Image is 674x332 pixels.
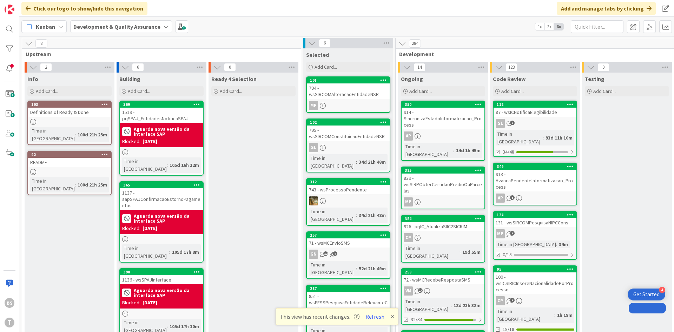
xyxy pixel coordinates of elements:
span: 2 [510,121,515,125]
div: 349913 - AvancaPendenteInformatizacao_Process [494,163,576,191]
span: 14 [414,63,425,72]
div: Get Started [633,291,660,298]
div: VM [402,286,484,296]
span: Add Card... [220,88,242,94]
div: Time in [GEOGRAPHIC_DATA] [496,307,554,323]
div: 350914 - SincronizaEstadoInformatizacao_Process [402,101,484,129]
span: 4 [333,251,337,256]
div: Time in [GEOGRAPHIC_DATA] [404,244,460,260]
div: 25872 - wsMCRecebeRespostaSMS [402,269,484,284]
div: 287851 - wsEESSPesquisaEntidadeRelevanteCompleto [307,285,390,313]
span: : [554,311,555,319]
div: 390 [123,270,203,275]
div: 914 - SincronizaEstadoInformatizacao_Process [402,108,484,129]
div: 349 [497,164,576,169]
div: 913 - AvancaPendenteInformatizacao_Process [494,170,576,191]
div: 34d 21h 48m [357,211,388,219]
span: 8 [35,39,47,48]
span: 0 [597,63,609,72]
span: 34/48 [503,148,514,156]
span: Selected [306,51,329,58]
span: 6 [132,63,144,72]
div: 3651137 - sapSPAJConfirmacaoEstornoPagamentos [120,182,203,210]
div: 14d 1h 45m [454,147,482,154]
span: Info [27,75,38,82]
div: Time in [GEOGRAPHIC_DATA] [30,177,75,192]
div: 325 [405,168,484,173]
div: GN [309,250,318,259]
span: 2x [544,23,554,30]
div: 112 [494,101,576,108]
span: : [451,301,452,309]
div: Time in [GEOGRAPHIC_DATA] [309,261,356,276]
div: 369 [123,102,203,107]
div: 52d 21h 49m [357,265,388,272]
span: 9 [510,195,515,200]
b: Aguarda nova versão da interface SAP [134,214,201,223]
span: 2 [40,63,52,72]
div: 72 - wsMCRecebeRespostaSMS [402,275,484,284]
div: 95100 - wsICSIRICInsereNacionalidadePorProcesso [494,266,576,294]
span: 0 [224,63,236,72]
div: Blocked: [122,299,140,306]
div: 93d 11h 10m [544,134,574,142]
b: Aguarda nova versão da interface SAP [134,127,201,136]
div: 354926 - prjIC_AtualizaSIIC2SICRIM [402,216,484,231]
span: Code Review [493,75,526,82]
div: SL [307,143,390,152]
span: 32/34 [411,316,422,323]
span: : [453,147,454,154]
div: 11287 - wsICNotificaElegibilidade [494,101,576,117]
span: 4 [510,231,515,236]
div: 34m [557,240,570,248]
div: MP [402,197,484,206]
div: VM [404,286,413,296]
div: Open Get Started checklist, remaining modules: 4 [628,289,665,300]
div: CP [404,233,413,242]
div: Blocked: [122,138,140,145]
div: 101 [307,77,390,83]
div: GN [307,250,390,259]
div: 100 - wsICSIRICInsereNacionalidadePorProcesso [494,272,576,294]
div: 101 [310,78,390,83]
div: Blocked: [122,225,140,232]
span: Upstream [26,50,292,57]
span: 1x [535,23,544,30]
span: : [167,323,168,330]
div: 1136 - wsSPAJInterface [120,275,203,284]
div: 257 [310,233,390,238]
div: 25771 - wsMCEnvioSMS [307,232,390,248]
div: 258 [402,269,484,275]
div: Time in [GEOGRAPHIC_DATA] [496,240,556,248]
div: Time in [GEOGRAPHIC_DATA] [122,244,169,260]
span: 6 [319,39,331,47]
div: README [28,158,111,167]
div: 257 [307,232,390,238]
div: 1519 - prjSPAJ_EntidadesNotificaSPAJ [120,108,203,123]
div: 71 - wsMCEnvioSMS [307,238,390,248]
div: AP [402,131,484,141]
span: : [75,131,76,138]
span: 3x [554,23,563,30]
div: 258 [405,270,484,275]
div: 365 [120,182,203,188]
div: CP [496,296,505,305]
span: 0/15 [503,251,512,258]
div: 100d 21h 25m [76,181,109,189]
div: 365 [123,183,203,188]
div: MP [309,101,318,110]
div: 851 - wsEESSPesquisaEntidadeRelevanteCompleto [307,292,390,313]
span: Add Card... [128,88,150,94]
div: 390 [120,269,203,275]
div: SL [494,119,576,128]
div: 103 [31,102,111,107]
div: JC [307,196,390,205]
div: AP [404,131,413,141]
span: : [356,211,357,219]
div: [DATE] [143,138,157,145]
span: 4 [510,298,515,303]
div: 87 - wsICNotificaElegibilidade [494,108,576,117]
div: 794 - wsSIRCOMAlteracaoEntidadeNSR [307,83,390,99]
span: Testing [585,75,604,82]
img: JC [309,196,318,205]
